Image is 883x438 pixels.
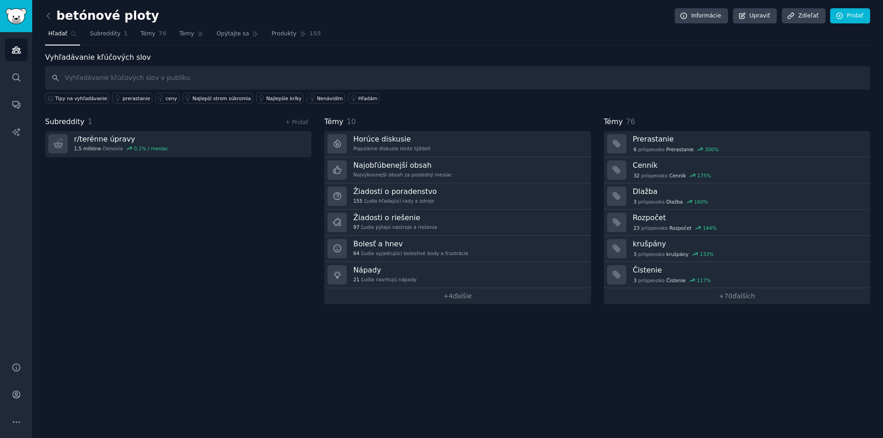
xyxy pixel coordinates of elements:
[782,8,826,24] a: Zdieľať
[604,117,623,126] font: Témy
[638,251,662,257] font: príspevok
[112,93,152,103] a: prerastanie
[733,8,777,24] a: Upraviť
[633,135,674,143] font: Prerastanie
[694,199,703,205] font: 160
[324,288,591,304] a: +4ďalšie
[697,173,706,178] font: 175
[353,277,359,282] font: 21
[141,30,155,37] font: Témy
[103,146,123,151] font: členovia
[361,224,437,230] font: Ľudia pýtajú nástroje a riešenia
[638,278,662,283] font: príspevok
[453,292,472,300] font: ďalšie
[750,12,770,19] font: Upraviť
[353,198,362,204] font: 155
[74,146,101,151] font: 1,5 milióna
[324,183,591,210] a: Žiadosti o poradenstvo155Ľudia hľadajúci rady a zdroje
[665,225,668,231] font: o
[80,135,135,143] font: terénne úpravy
[48,30,67,37] font: Hľadať
[703,199,708,205] font: %
[90,30,120,37] font: Subreddity
[307,93,345,103] a: Nenávidím
[324,210,591,236] a: Žiadosti o riešenie97Ľudia pýtajú nástroje a riešenia
[697,278,706,283] font: 117
[666,251,689,257] font: krušpány
[324,157,591,183] a: Najobľúbenejší obsahNajvýkonnejší obsah za posledný mesiac
[724,292,733,300] font: 70
[633,161,658,170] font: Cenník
[604,262,870,288] a: Čistenie3príspevoko​Čistenie117%
[604,131,870,157] a: Prerastanie6príspevoko​Prerastanie300%
[310,30,321,37] font: 155
[353,266,381,274] font: Nápady
[324,236,591,262] a: Bolesť a hnev64Ľudia vyjadrujúci bolestivé body a frustrácie
[134,146,142,151] font: 0,1
[633,147,636,152] font: 6
[703,225,712,231] font: 144
[6,8,27,24] img: Logo GummySearch
[361,277,416,282] font: Ľudia navrhujú nápady
[358,96,378,101] font: Hľadám
[638,147,662,152] font: príspevok
[641,173,665,178] font: príspevok
[353,135,411,143] font: Horúce diskusie
[55,96,107,101] font: Tipy na vyhľadávanie
[633,225,639,231] font: 23
[285,119,308,125] a: + Pridať
[361,250,468,256] font: Ľudia vyjadrujúci bolestivé body a frustrácie
[662,147,665,152] font: o
[633,239,666,248] font: krušpány
[604,288,870,304] a: +70ďalších
[665,173,668,178] font: o
[675,8,728,24] a: Informácie
[709,251,714,257] font: %
[45,53,151,62] font: Vyhľadávanie kľúčových slov
[266,96,302,101] font: Najlepšie kríky
[443,292,449,300] font: +
[633,199,636,205] font: 3
[122,96,150,101] font: prerastanie
[633,187,658,196] font: Dlažba
[317,96,343,101] font: Nenávidím
[666,199,683,205] font: Dlažba
[271,30,296,37] font: Produkty
[733,292,755,300] font: ďalších
[45,27,80,46] a: Hľadať
[217,30,249,37] font: Opýtajte sa
[45,117,85,126] font: Subreddity
[353,161,431,170] font: Najobľúbenejší obsah
[324,117,343,126] font: Témy
[641,225,665,231] font: príspevok
[45,131,311,157] a: r/terénne úpravy1,5 miliónačlenovia0,1% / mesiac
[798,12,819,19] font: Zdieľať
[633,266,662,274] font: Čistenie
[633,251,636,257] font: 3
[179,30,194,37] font: Témy
[706,278,711,283] font: %
[633,173,639,178] font: 32
[142,146,168,151] font: % / mesiac
[45,93,109,103] button: Tipy na vyhľadávanie
[353,239,403,248] font: Bolesť a hnev
[347,117,356,126] font: 10
[74,135,80,143] font: r/
[353,146,430,151] font: Populárne diskusie tento týždeň
[705,147,714,152] font: 300
[706,173,711,178] font: %
[86,27,131,46] a: Subreddity1
[57,9,159,23] font: betónové ploty
[830,8,870,24] a: Pridať
[666,147,694,152] font: Prerastanie
[669,173,686,178] font: Cenník
[633,278,636,283] font: 3
[324,131,591,157] a: Horúce diskusiePopulárne diskusie tento týždeň
[45,66,870,90] input: Vyhľadávanie kľúčových slov v publiku
[364,198,434,204] font: Ľudia hľadajúci rady a zdroje
[268,27,324,46] a: Produkty155
[353,213,420,222] font: Žiadosti o riešenie
[633,213,666,222] font: Rozpočet
[638,199,662,205] font: príspevok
